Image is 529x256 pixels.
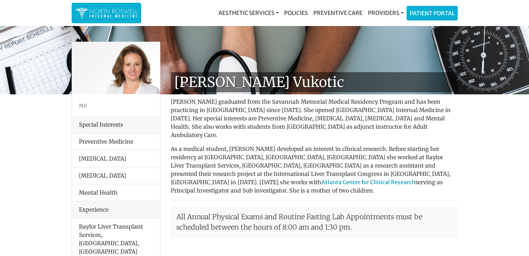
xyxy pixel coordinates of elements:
div: Special Interests [72,116,160,133]
small: MD [79,103,87,108]
a: Preventive Care [311,6,365,20]
p: All Annual Physical Exams and Routine Fasting Lab Appointments must be scheduled between the hour... [171,206,458,238]
a: Atlanta Center for Clinical Research [321,179,415,186]
h1: [PERSON_NAME] Vukotic [171,72,458,92]
p: As a medical student, [PERSON_NAME] developed an interest in clinical research. Before starting h... [171,145,458,195]
p: [PERSON_NAME] graduated from the Savannah Memorial Medical Residency Program and has been practic... [171,97,458,139]
li: Preventive Medicine [72,133,160,150]
li: [MEDICAL_DATA] [72,150,160,167]
a: Aesthetic Services [216,6,281,20]
li: Mental Health [72,184,160,201]
li: [MEDICAL_DATA] [72,167,160,184]
div: Experience [72,201,160,218]
a: Providers [365,6,406,20]
img: Dr. Goga Vukotis [72,42,160,94]
img: North Roswell Internal Medicine [75,6,138,20]
a: Patient Portal [407,6,457,20]
a: Policies [281,6,311,20]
